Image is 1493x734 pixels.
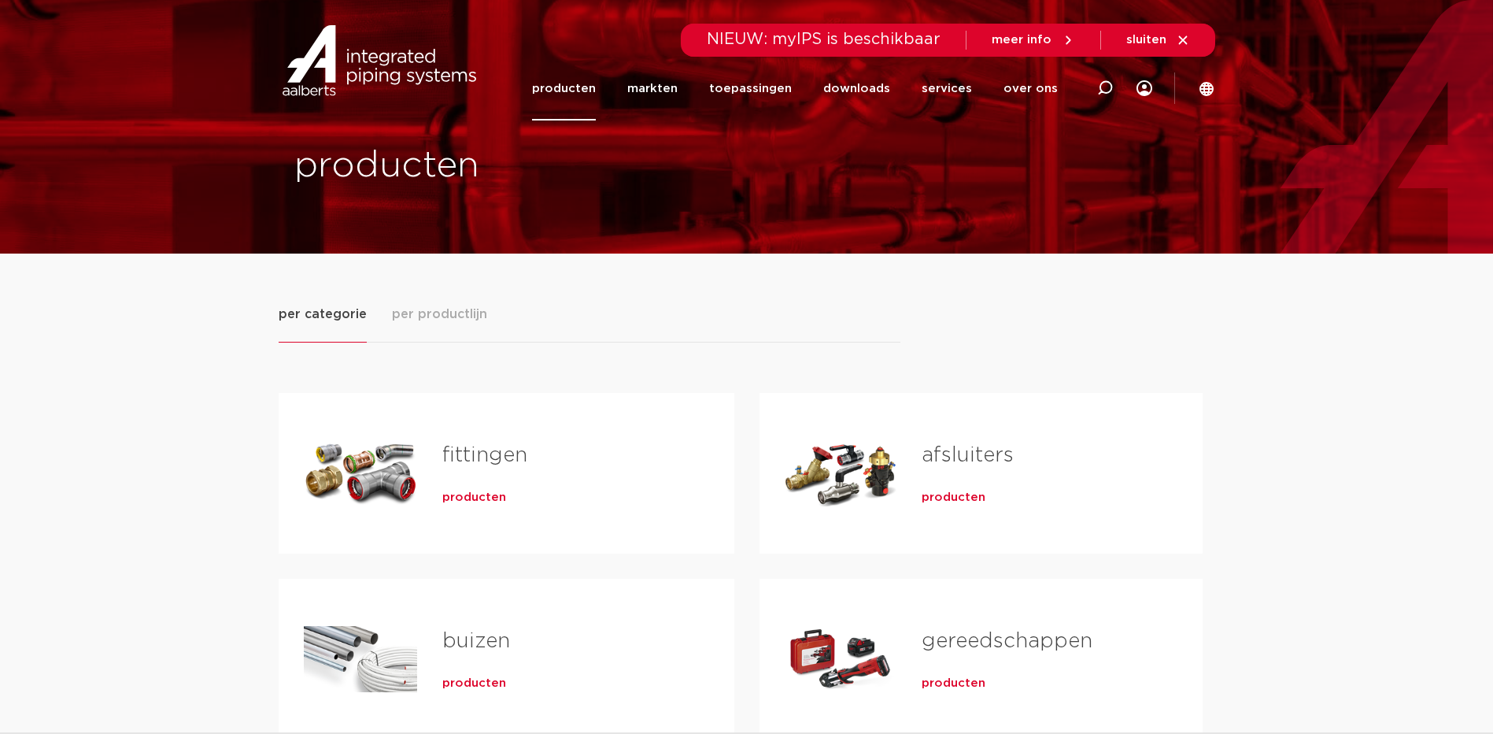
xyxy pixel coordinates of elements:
a: over ons [1003,57,1058,120]
span: per productlijn [392,305,487,324]
div: my IPS [1136,57,1152,120]
a: markten [627,57,678,120]
a: producten [442,490,506,506]
h1: producten [294,141,739,191]
a: buizen [442,631,510,651]
a: toepassingen [709,57,792,120]
a: downloads [823,57,890,120]
a: services [922,57,972,120]
a: producten [922,676,985,691]
span: per categorie [279,305,367,324]
span: NIEUW: myIPS is beschikbaar [707,32,941,47]
a: producten [922,490,985,506]
span: sluiten [1126,34,1166,46]
a: producten [442,676,506,691]
a: meer info [992,33,1075,47]
a: gereedschappen [922,631,1092,651]
a: fittingen [442,445,527,465]
a: sluiten [1126,33,1190,47]
nav: Menu [532,57,1058,120]
a: producten [532,57,596,120]
span: meer info [992,34,1051,46]
a: afsluiters [922,445,1014,465]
